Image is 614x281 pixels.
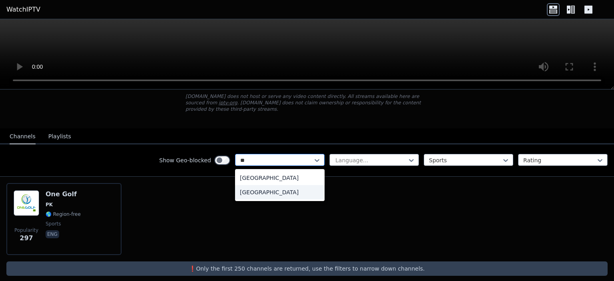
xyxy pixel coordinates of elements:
[48,129,71,144] button: Playlists
[10,265,604,273] p: ❗️Only the first 250 channels are returned, use the filters to narrow down channels.
[10,129,36,144] button: Channels
[235,185,325,199] div: [GEOGRAPHIC_DATA]
[235,171,325,185] div: [GEOGRAPHIC_DATA]
[46,221,61,227] span: sports
[46,201,53,208] span: PK
[46,230,59,238] p: eng
[159,156,211,164] label: Show Geo-blocked
[14,190,39,216] img: One Golf
[219,100,237,106] a: iptv-org
[20,233,33,243] span: 297
[14,227,38,233] span: Popularity
[185,93,429,112] p: [DOMAIN_NAME] does not host or serve any video content directly. All streams available here are s...
[46,211,81,217] span: 🌎 Region-free
[6,5,40,14] a: WatchIPTV
[46,190,81,198] h6: One Golf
